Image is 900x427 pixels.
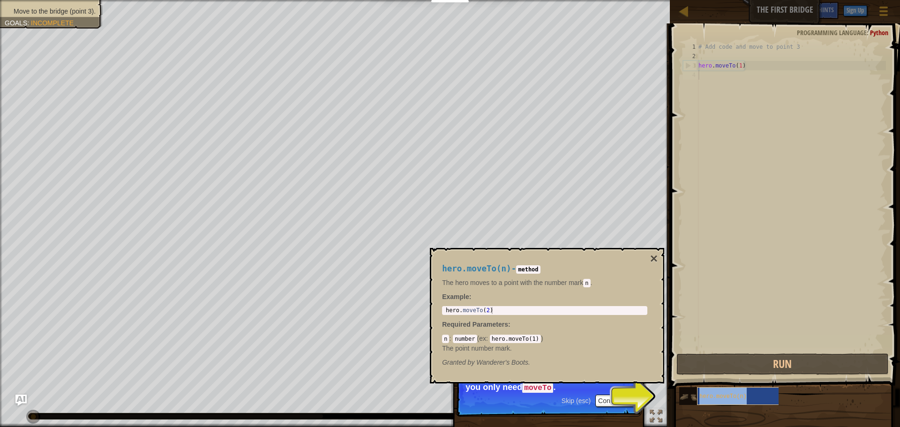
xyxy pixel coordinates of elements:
div: ( ) [442,334,647,352]
span: Required Parameters [442,321,508,328]
code: hero.moveTo(1) [490,335,541,343]
span: : [508,321,510,328]
code: n [583,279,590,287]
code: number [453,335,477,343]
span: ex [479,335,486,342]
span: : [449,335,453,342]
p: The point number mark. [442,344,647,353]
span: Granted by [442,359,476,366]
button: × [650,252,658,265]
code: n [442,335,449,343]
span: hero.moveTo(n) [442,264,511,273]
h4: - [442,264,647,273]
span: : [486,335,490,342]
strong: : [442,293,471,300]
em: Wanderer's Boots. [442,359,530,366]
code: method [516,265,540,274]
span: Example [442,293,469,300]
p: The hero moves to a point with the number mark . [442,278,647,287]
